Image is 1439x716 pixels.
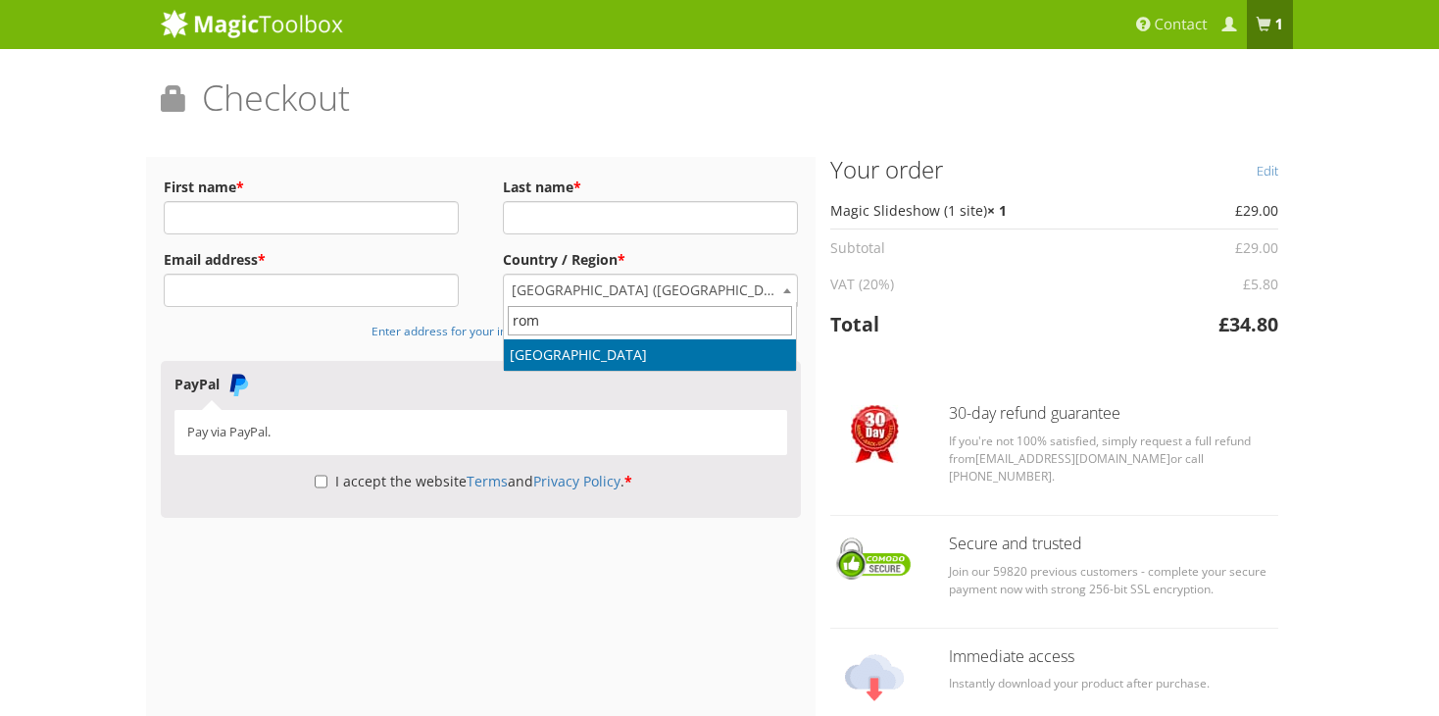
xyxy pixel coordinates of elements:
img: Checkout [830,536,920,583]
a: Edit [1257,157,1278,184]
abbr: required [573,178,581,196]
span: £ [1235,201,1243,220]
th: Total [830,302,1155,346]
a: Enter address for your invoice (optional) [372,321,590,339]
th: Subtotal [830,229,1155,266]
h3: 30-day refund guarantee [949,405,1278,423]
abbr: required [258,250,266,269]
abbr: required [236,178,244,196]
li: [GEOGRAPHIC_DATA] [504,339,797,371]
th: VAT (20%) [830,266,1155,302]
span: Country / Region [503,274,798,307]
td: Magic Slideshow (1 site) [830,192,1155,229]
label: First name [164,174,459,201]
bdi: 29.00 [1235,201,1278,220]
label: PayPal [174,375,250,393]
strong: × 1 [987,201,1007,220]
input: I accept the websiteTermsandPrivacy Policy.* [315,465,327,498]
span: 5.80 [1243,275,1278,293]
p: Join our 59820 previous customers - complete your secure payment now with strong 256-bit SSL encr... [949,563,1278,598]
h3: Secure and trusted [949,536,1278,553]
h3: Immediate access [949,648,1278,666]
p: If you're not 100% satisfied, simply request a full refund from or call [PHONE_NUMBER]. [949,433,1278,486]
span: Contact [1155,15,1208,34]
img: MagicToolbox.com - Image tools for your website [161,9,343,38]
p: Pay via PayPal. [187,423,774,441]
span: £ [1243,275,1251,293]
p: Instantly download your product after purchase. [949,675,1278,692]
a: Privacy Policy [533,472,620,490]
span: £ [1235,238,1243,257]
a: Terms [467,472,508,490]
label: Country / Region [503,246,798,274]
a: [EMAIL_ADDRESS][DOMAIN_NAME] [975,450,1170,467]
bdi: 29.00 [1235,238,1278,257]
label: I accept the website and . [315,472,632,490]
h3: Your order [830,157,1279,182]
b: 1 [1274,15,1283,34]
span: United Kingdom (UK) [504,275,797,306]
span: £ [1218,311,1229,337]
img: PayPal [226,373,250,396]
bdi: 34.80 [1218,311,1278,337]
small: Enter address for your invoice (optional) [372,323,590,338]
label: Email address [164,246,459,274]
img: Checkout [845,648,904,707]
abbr: required [618,250,625,269]
img: Checkout [851,405,899,463]
abbr: required [624,472,632,490]
label: Last name [503,174,798,201]
h1: Checkout [161,78,1278,132]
